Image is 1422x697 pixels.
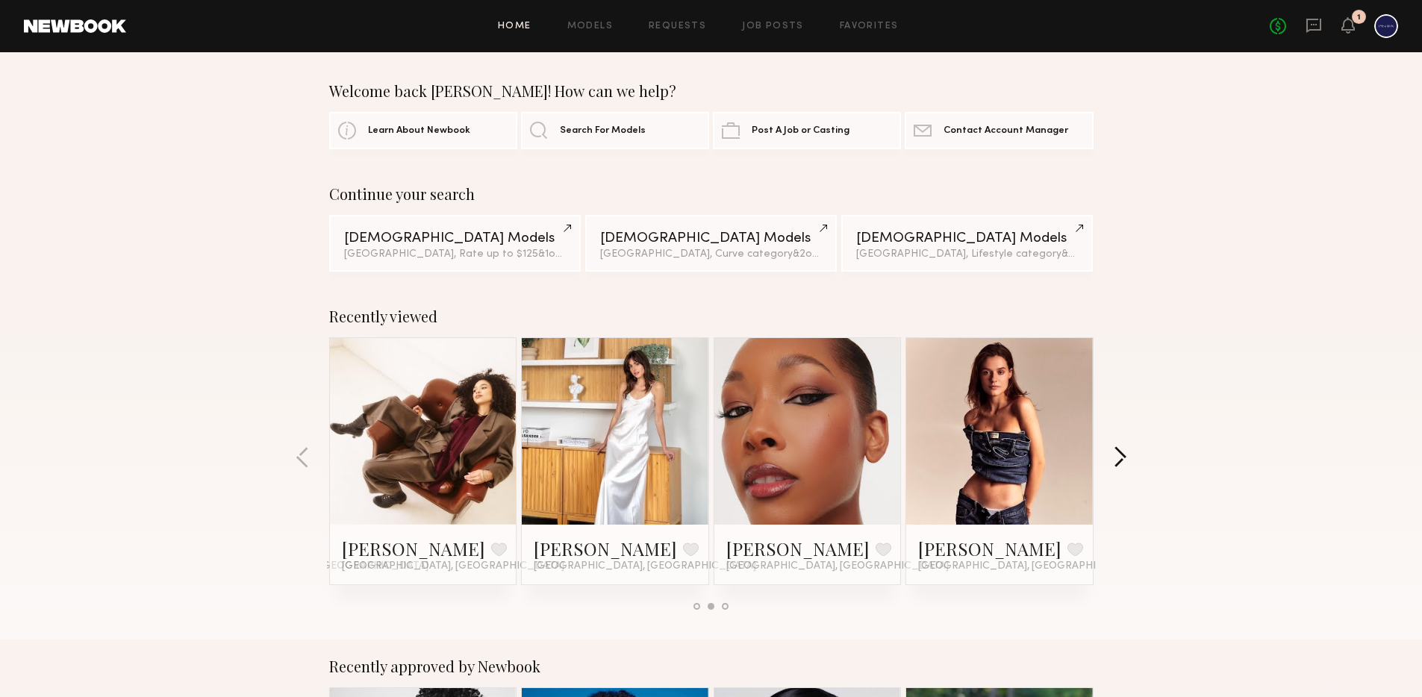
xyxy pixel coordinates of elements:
[521,112,709,149] a: Search For Models
[600,249,822,260] div: [GEOGRAPHIC_DATA], Curve category
[342,537,485,560] a: [PERSON_NAME]
[329,307,1094,325] div: Recently viewed
[726,537,870,560] a: [PERSON_NAME]
[752,126,849,136] span: Post A Job or Casting
[1357,13,1361,22] div: 1
[344,231,566,246] div: [DEMOGRAPHIC_DATA] Models
[649,22,706,31] a: Requests
[329,185,1094,203] div: Continue your search
[944,126,1068,136] span: Contact Account Manager
[840,22,899,31] a: Favorites
[713,112,901,149] a: Post A Job or Casting
[793,249,864,259] span: & 2 other filter s
[918,560,1141,572] span: [GEOGRAPHIC_DATA], [GEOGRAPHIC_DATA]
[329,112,517,149] a: Learn About Newbook
[841,215,1093,272] a: [DEMOGRAPHIC_DATA] Models[GEOGRAPHIC_DATA], Lifestyle category&2other filters
[567,22,613,31] a: Models
[538,249,602,259] span: & 1 other filter
[329,82,1094,100] div: Welcome back [PERSON_NAME]! How can we help?
[534,537,677,560] a: [PERSON_NAME]
[918,537,1061,560] a: [PERSON_NAME]
[368,126,470,136] span: Learn About Newbook
[329,215,581,272] a: [DEMOGRAPHIC_DATA] Models[GEOGRAPHIC_DATA], Rate up to $125&1other filter
[498,22,531,31] a: Home
[560,126,646,136] span: Search For Models
[329,657,1094,675] div: Recently approved by Newbook
[905,112,1093,149] a: Contact Account Manager
[856,249,1078,260] div: [GEOGRAPHIC_DATA], Lifestyle category
[534,560,756,572] span: [GEOGRAPHIC_DATA], [GEOGRAPHIC_DATA]
[856,231,1078,246] div: [DEMOGRAPHIC_DATA] Models
[344,249,566,260] div: [GEOGRAPHIC_DATA], Rate up to $125
[726,560,949,572] span: [GEOGRAPHIC_DATA], [GEOGRAPHIC_DATA]
[1061,249,1133,259] span: & 2 other filter s
[742,22,804,31] a: Job Posts
[585,215,837,272] a: [DEMOGRAPHIC_DATA] Models[GEOGRAPHIC_DATA], Curve category&2other filters
[342,560,564,572] span: [GEOGRAPHIC_DATA], [GEOGRAPHIC_DATA]
[600,231,822,246] div: [DEMOGRAPHIC_DATA] Models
